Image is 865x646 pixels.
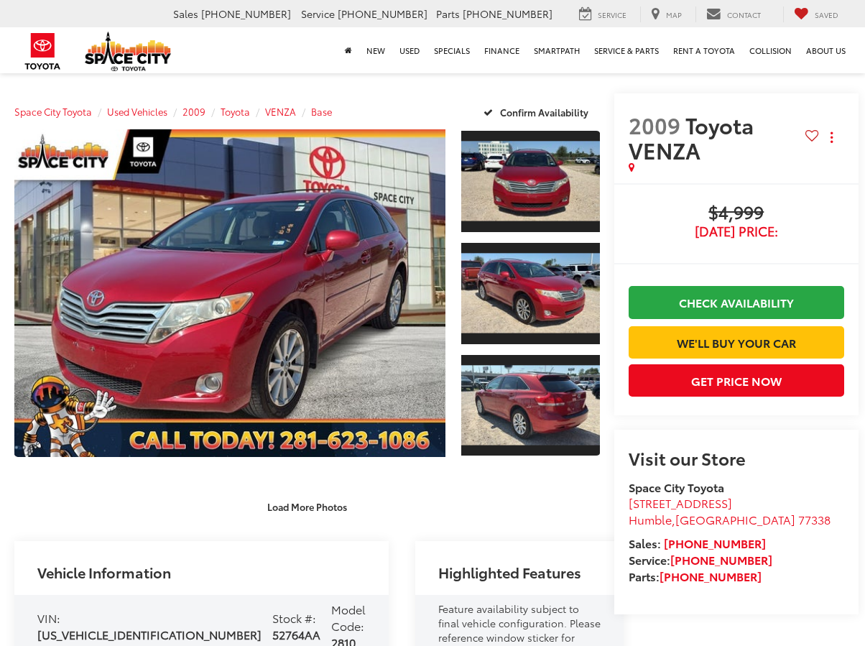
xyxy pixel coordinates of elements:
a: Base [311,105,332,118]
a: [PHONE_NUMBER] [660,568,762,584]
span: Confirm Availability [500,106,588,119]
img: Toyota [16,28,70,75]
span: Map [666,9,682,20]
span: Sales [173,6,198,21]
a: Expand Photo 1 [461,129,600,234]
span: dropdown dots [831,131,833,143]
button: Confirm Availability [476,99,600,124]
h2: Visit our Store [629,448,844,467]
span: Saved [815,9,838,20]
strong: Service: [629,551,772,568]
span: Toyota VENZA [629,109,754,165]
a: Service & Parts [587,27,666,73]
a: Finance [477,27,527,73]
a: [PHONE_NUMBER] [670,551,772,568]
img: 2009 Toyota VENZA Base [460,254,601,333]
span: 2009 [629,109,680,140]
span: 77338 [798,511,831,527]
a: Specials [427,27,477,73]
a: VENZA [265,105,296,118]
span: $4,999 [629,203,844,224]
strong: Parts: [629,568,762,584]
span: 52764AA [272,626,320,642]
span: Contact [727,9,761,20]
span: Stock #: [272,609,316,626]
a: Check Availability [629,286,844,318]
a: Contact [695,6,772,22]
span: Service [301,6,335,21]
h2: Vehicle Information [37,564,171,580]
a: Toyota [221,105,250,118]
span: Sales: [629,535,661,551]
a: Expand Photo 2 [461,241,600,346]
img: Space City Toyota [85,32,171,71]
a: Home [338,27,359,73]
a: 2009 [182,105,205,118]
a: [PHONE_NUMBER] [664,535,766,551]
h2: Highlighted Features [438,564,581,580]
strong: Space City Toyota [629,479,724,495]
a: Map [640,6,693,22]
span: [STREET_ADDRESS] [629,494,732,511]
a: Space City Toyota [14,105,92,118]
a: [STREET_ADDRESS] Humble,[GEOGRAPHIC_DATA] 77338 [629,494,831,527]
span: Service [598,9,626,20]
img: 2009 Toyota VENZA Base [460,365,601,445]
a: Expand Photo 0 [14,129,445,457]
button: Get Price Now [629,364,844,397]
span: [US_VEHICLE_IDENTIFICATION_NUMBER] [37,626,262,642]
a: Used [392,27,427,73]
button: Load More Photos [257,494,357,519]
span: [PHONE_NUMBER] [201,6,291,21]
a: Used Vehicles [107,105,167,118]
span: [DATE] Price: [629,224,844,239]
a: About Us [799,27,853,73]
a: Rent a Toyota [666,27,742,73]
a: My Saved Vehicles [783,6,849,22]
img: 2009 Toyota VENZA Base [10,129,450,458]
span: [PHONE_NUMBER] [463,6,552,21]
a: We'll Buy Your Car [629,326,844,359]
span: Parts [436,6,460,21]
span: Humble [629,511,672,527]
span: , [629,511,831,527]
span: [PHONE_NUMBER] [338,6,427,21]
button: Actions [819,125,844,150]
span: Model Code: [331,601,366,634]
a: Expand Photo 3 [461,354,600,458]
a: SmartPath [527,27,587,73]
span: VIN: [37,609,60,626]
a: New [359,27,392,73]
span: [GEOGRAPHIC_DATA] [675,511,795,527]
a: Collision [742,27,799,73]
a: Service [568,6,637,22]
img: 2009 Toyota VENZA Base [460,142,601,221]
